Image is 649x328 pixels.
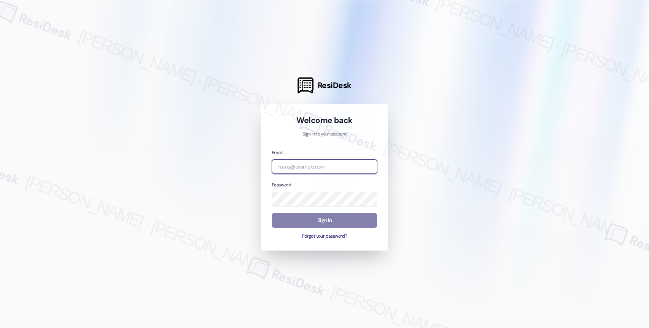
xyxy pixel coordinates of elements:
[272,182,291,188] label: Password
[272,115,377,126] h1: Welcome back
[272,159,377,174] input: name@example.com
[318,80,351,91] span: ResiDesk
[298,77,313,93] img: ResiDesk Logo
[272,233,377,240] button: Forgot your password?
[272,150,282,156] label: Email
[272,213,377,228] button: Sign In
[272,131,377,138] p: Sign in to your account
